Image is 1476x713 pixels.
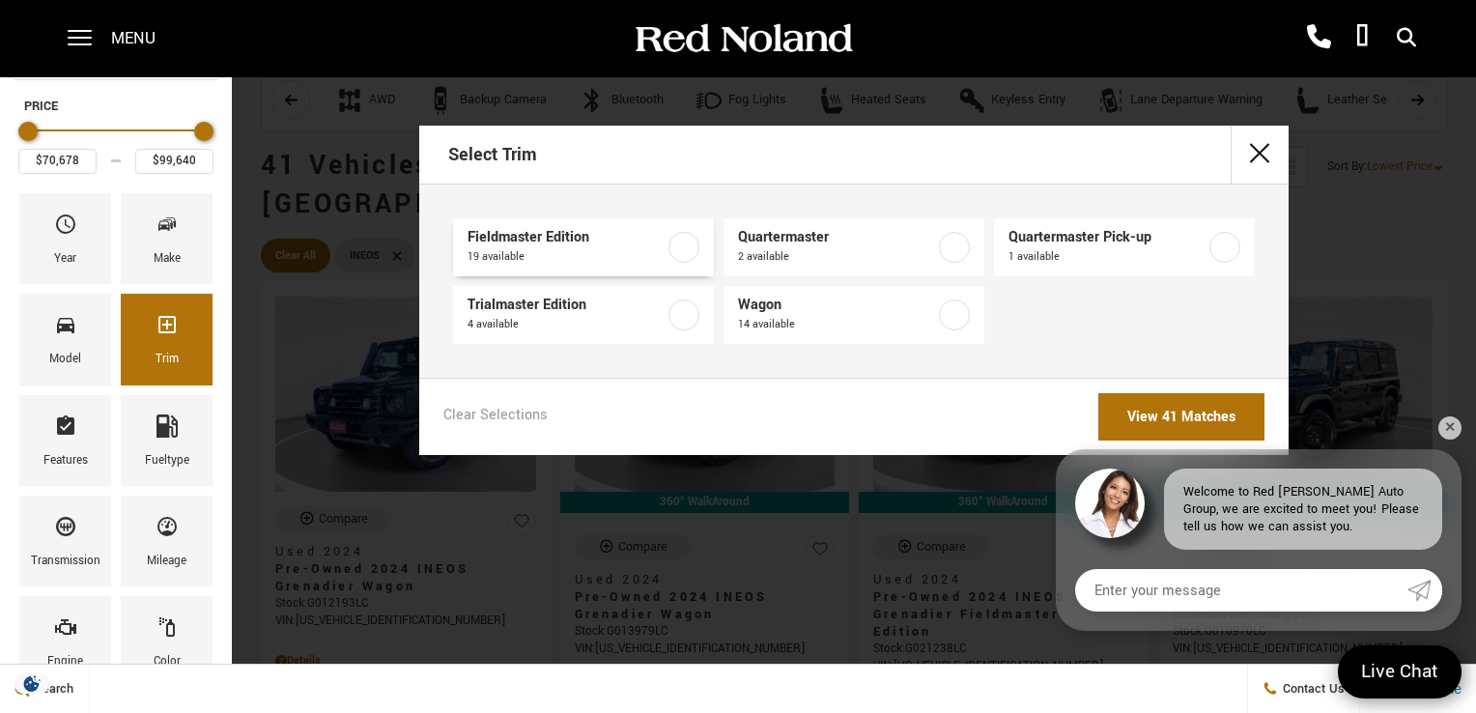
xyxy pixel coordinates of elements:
span: 19 available [468,247,665,267]
div: TrimTrim [121,294,213,385]
div: Minimum Price [18,122,38,141]
div: Features [43,450,88,471]
img: Red Noland Auto Group [632,22,854,56]
div: ModelModel [19,294,111,385]
span: Contact Us [1278,680,1345,698]
div: Welcome to Red [PERSON_NAME] Auto Group, we are excited to meet you! Please tell us how we can as... [1164,469,1442,550]
span: Live Chat [1351,659,1448,685]
span: Features [54,410,77,450]
span: Quartermaster [738,228,935,247]
div: TransmissionTransmission [19,496,111,586]
span: Engine [54,611,77,651]
a: Clear Selections [443,406,548,429]
span: Wagon [738,296,935,315]
div: Transmission [31,551,100,572]
div: Trim [156,349,179,370]
span: Color [156,611,179,651]
div: MakeMake [121,193,213,284]
div: Year [54,248,76,270]
img: Opt-Out Icon [10,673,54,694]
span: 14 available [738,315,935,334]
a: Trialmaster Edition4 available [453,286,714,344]
div: Model [49,349,81,370]
span: Transmission [54,510,77,551]
span: Make [156,208,179,248]
div: Mileage [147,551,186,572]
a: View 41 Matches [1098,393,1264,441]
input: Maximum [135,149,213,174]
span: Model [54,308,77,349]
div: Maximum Price [194,122,213,141]
a: Quartermaster Pick-up1 available [994,218,1255,276]
div: EngineEngine [19,596,111,687]
span: Fieldmaster Edition [468,228,665,247]
h2: Select Trim [448,128,537,182]
section: Click to Open Cookie Consent Modal [10,673,54,694]
span: Mileage [156,510,179,551]
div: FueltypeFueltype [121,395,213,486]
a: Quartermaster2 available [724,218,984,276]
div: Color [154,651,181,672]
span: 1 available [1008,247,1206,267]
div: ColorColor [121,596,213,687]
span: Year [54,208,77,248]
a: Fieldmaster Edition19 available [453,218,714,276]
input: Minimum [18,149,97,174]
span: Trim [156,308,179,349]
span: Fueltype [156,410,179,450]
a: Wagon14 available [724,286,984,344]
div: Fueltype [145,450,189,471]
button: close [1231,126,1289,184]
div: YearYear [19,193,111,284]
div: FeaturesFeatures [19,395,111,486]
input: Enter your message [1075,569,1407,612]
a: Live Chat [1338,645,1462,699]
div: Price [18,115,213,174]
span: 2 available [738,247,935,267]
span: Trialmaster Edition [468,296,665,315]
div: MileageMileage [121,496,213,586]
div: Engine [47,651,83,672]
div: Make [154,248,181,270]
h5: Price [24,98,208,115]
a: Submit [1407,569,1442,612]
span: 4 available [468,315,665,334]
img: Agent profile photo [1075,469,1145,538]
span: Quartermaster Pick-up [1008,228,1206,247]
